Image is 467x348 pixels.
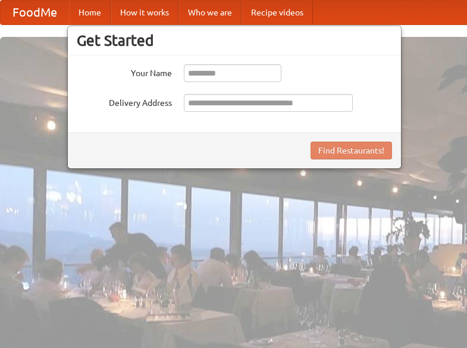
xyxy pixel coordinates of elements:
[77,94,172,109] label: Delivery Address
[77,64,172,79] label: Your Name
[178,1,242,24] a: Who we are
[77,32,392,49] h3: Get Started
[69,1,111,24] a: Home
[242,1,313,24] a: Recipe videos
[111,1,178,24] a: How it works
[311,142,392,159] button: Find Restaurants!
[1,1,69,24] a: FoodMe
